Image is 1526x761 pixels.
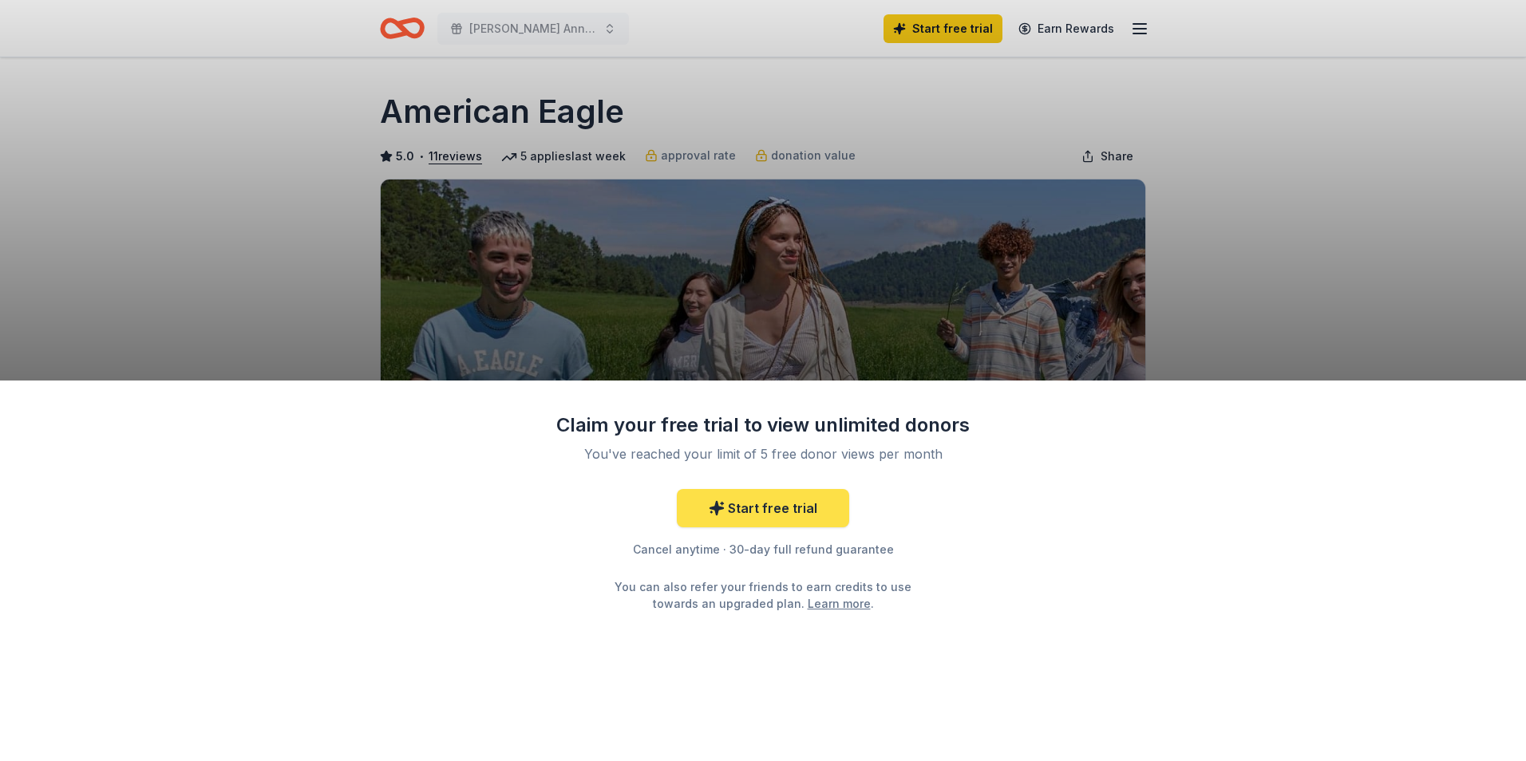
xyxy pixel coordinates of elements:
div: You've reached your limit of 5 free donor views per month [575,444,951,463]
a: Learn more [808,595,871,612]
div: Cancel anytime · 30-day full refund guarantee [555,540,971,559]
div: You can also refer your friends to earn credits to use towards an upgraded plan. . [600,578,926,612]
div: Claim your free trial to view unlimited donors [555,412,971,438]
a: Start free trial [677,489,849,527]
